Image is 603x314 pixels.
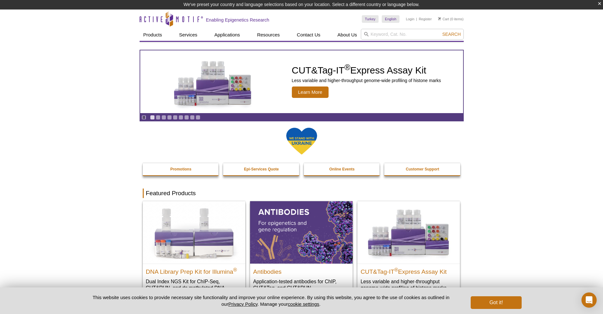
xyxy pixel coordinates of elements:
[184,115,189,120] a: Go to slide 7
[170,167,192,171] strong: Promotions
[173,115,178,120] a: Go to slide 5
[329,167,355,171] strong: Online Events
[438,15,464,23] li: (0 items)
[143,163,219,175] a: Promotions
[361,278,457,291] p: Less variable and higher-throughput genome-wide profiling of histone marks​.
[471,296,521,309] button: Got it!
[442,32,461,37] span: Search
[253,266,349,275] h2: Antibodies
[304,163,380,175] a: Online Events
[438,17,449,21] a: Cart
[228,301,257,307] a: Privacy Policy
[140,29,166,41] a: Products
[160,47,265,117] img: CUT&Tag-IT Express Assay Kit
[190,115,195,120] a: Go to slide 8
[250,201,353,263] img: All Antibodies
[384,163,461,175] a: Customer Support
[253,29,284,41] a: Resources
[253,278,349,291] p: Application-tested antibodies for ChIP, CUT&Tag, and CUT&RUN.
[334,29,361,41] a: About Us
[244,167,279,171] strong: Epi-Services Quote
[292,78,441,83] p: Less variable and higher-throughput genome-wide profiling of histone marks
[419,17,432,21] a: Register
[293,29,324,41] a: Contact Us
[156,115,160,120] a: Go to slide 2
[143,201,245,304] a: DNA Library Prep Kit for Illumina DNA Library Prep Kit for Illumina® Dual Index NGS Kit for ChIP-...
[175,29,201,41] a: Services
[406,167,439,171] strong: Customer Support
[140,50,463,113] article: CUT&Tag-IT Express Assay Kit
[438,17,441,20] img: Your Cart
[233,267,237,272] sup: ®
[361,29,464,40] input: Keyword, Cat. No.
[416,15,417,23] li: |
[288,301,319,307] button: cookie settings
[440,31,462,37] button: Search
[362,15,379,23] a: Turkey
[143,189,461,198] h2: Featured Products
[140,50,463,113] a: CUT&Tag-IT Express Assay Kit CUT&Tag-IT®Express Assay Kit Less variable and higher-throughput gen...
[82,294,461,307] p: This website uses cookies to provide necessary site functionality and improve your online experie...
[250,201,353,297] a: All Antibodies Antibodies Application-tested antibodies for ChIP, CUT&Tag, and CUT&RUN.
[206,17,269,23] h2: Enabling Epigenetics Research
[382,15,399,23] a: English
[179,115,183,120] a: Go to slide 6
[357,201,460,263] img: CUT&Tag-IT® Express Assay Kit
[223,163,300,175] a: Epi-Services Quote
[210,29,244,41] a: Applications
[141,115,146,120] a: Toggle autoplay
[196,115,200,120] a: Go to slide 9
[150,115,155,120] a: Go to slide 1
[361,266,457,275] h2: CUT&Tag-IT Express Assay Kit
[146,278,242,298] p: Dual Index NGS Kit for ChIP-Seq, CUT&RUN, and ds methylated DNA assays.
[344,63,350,72] sup: ®
[143,201,245,263] img: DNA Library Prep Kit for Illumina
[292,87,329,98] span: Learn More
[406,17,414,21] a: Login
[161,115,166,120] a: Go to slide 3
[146,266,242,275] h2: DNA Library Prep Kit for Illumina
[292,66,441,75] h2: CUT&Tag-IT Express Assay Kit
[394,267,398,272] sup: ®
[357,201,460,297] a: CUT&Tag-IT® Express Assay Kit CUT&Tag-IT®Express Assay Kit Less variable and higher-throughput ge...
[581,292,597,308] div: Open Intercom Messenger
[286,127,317,155] img: We Stand With Ukraine
[167,115,172,120] a: Go to slide 4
